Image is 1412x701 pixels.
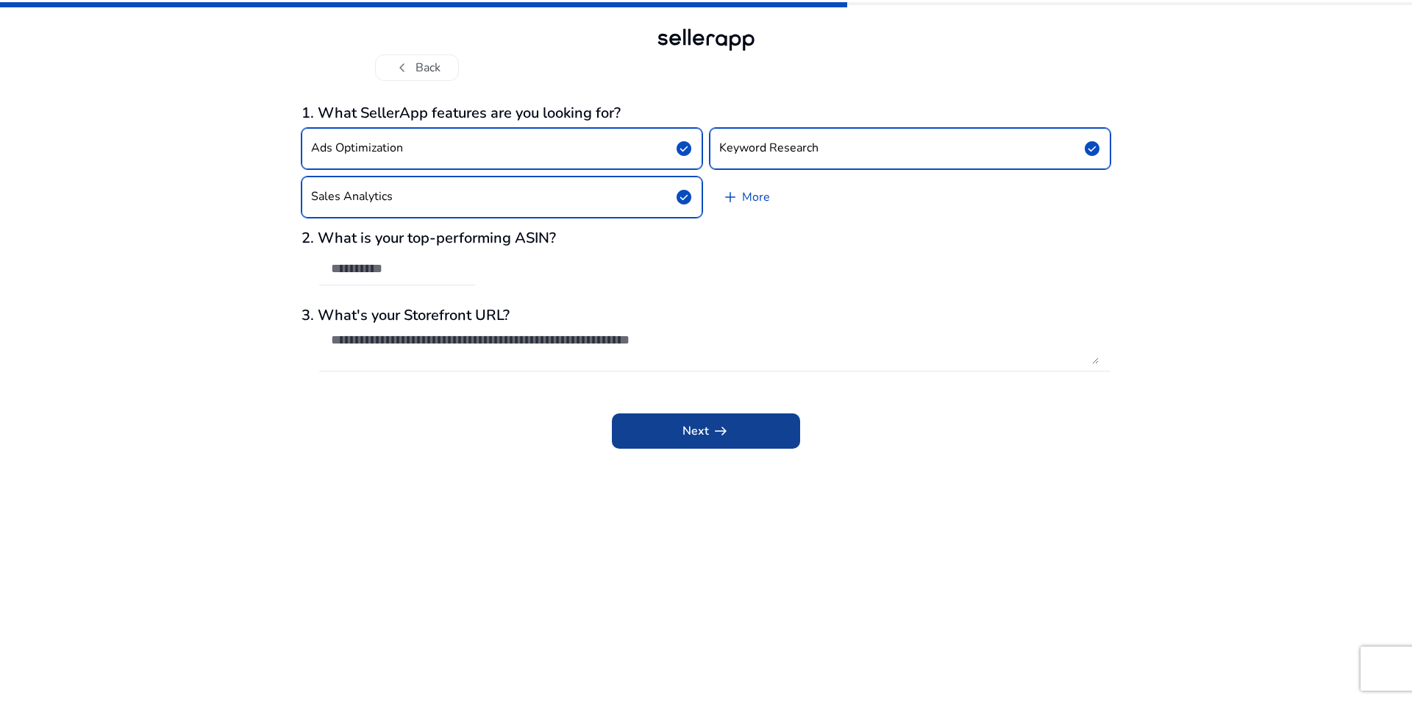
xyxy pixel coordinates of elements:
span: check_circle [675,188,693,206]
h3: 2. What is your top-performing ASIN? [302,229,1110,247]
h3: 1. What SellerApp features are you looking for? [302,104,1110,122]
h4: Ads Optimization [311,141,403,155]
button: Sales Analyticscheck_circle [302,177,702,218]
span: arrow_right_alt [712,422,730,440]
span: check_circle [1083,140,1101,157]
h4: Keyword Research [719,141,819,155]
span: Next [682,422,730,440]
a: More [710,177,782,218]
button: Ads Optimizationcheck_circle [302,128,702,169]
span: add [721,188,739,206]
button: Keyword Researchcheck_circle [710,128,1110,169]
button: Nextarrow_right_alt [612,413,800,449]
h3: 3. What's your Storefront URL? [302,307,1110,324]
h4: Sales Analytics [311,190,393,204]
button: chevron_leftBack [375,54,459,81]
span: chevron_left [393,59,411,76]
span: check_circle [675,140,693,157]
